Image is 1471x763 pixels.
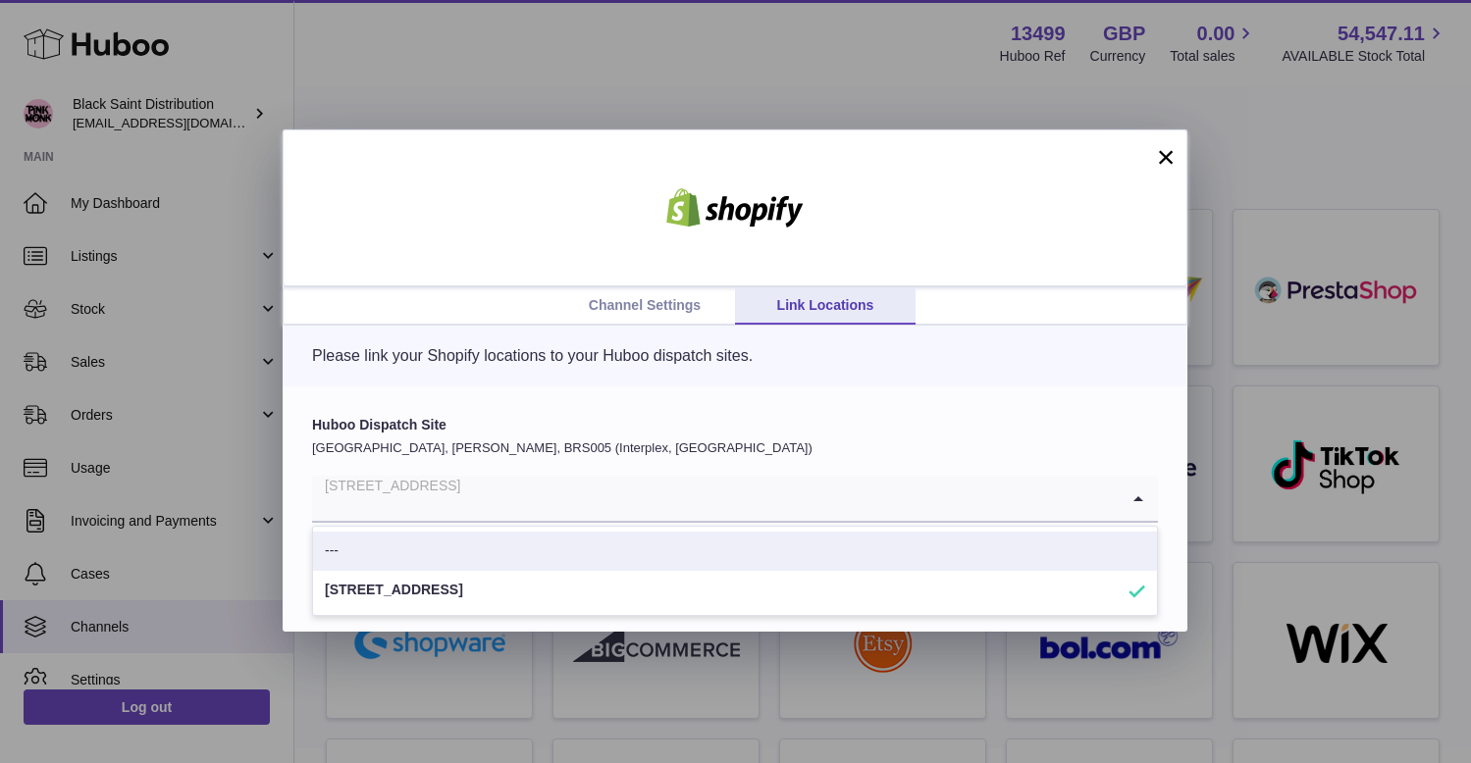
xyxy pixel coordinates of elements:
[312,476,1119,521] input: Search for option
[652,188,818,228] img: shopify
[735,287,916,325] a: Link Locations
[1154,145,1178,169] button: ×
[554,287,735,325] a: Channel Settings
[312,345,1158,367] p: Please link your Shopify locations to your Huboo dispatch sites.
[312,476,1158,523] div: Search for option
[312,439,1158,457] p: [GEOGRAPHIC_DATA], [PERSON_NAME], BRS005 (Interplex, [GEOGRAPHIC_DATA])
[312,416,1158,434] label: Huboo Dispatch Site
[313,571,1157,610] li: [STREET_ADDRESS]
[313,532,1157,571] li: ---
